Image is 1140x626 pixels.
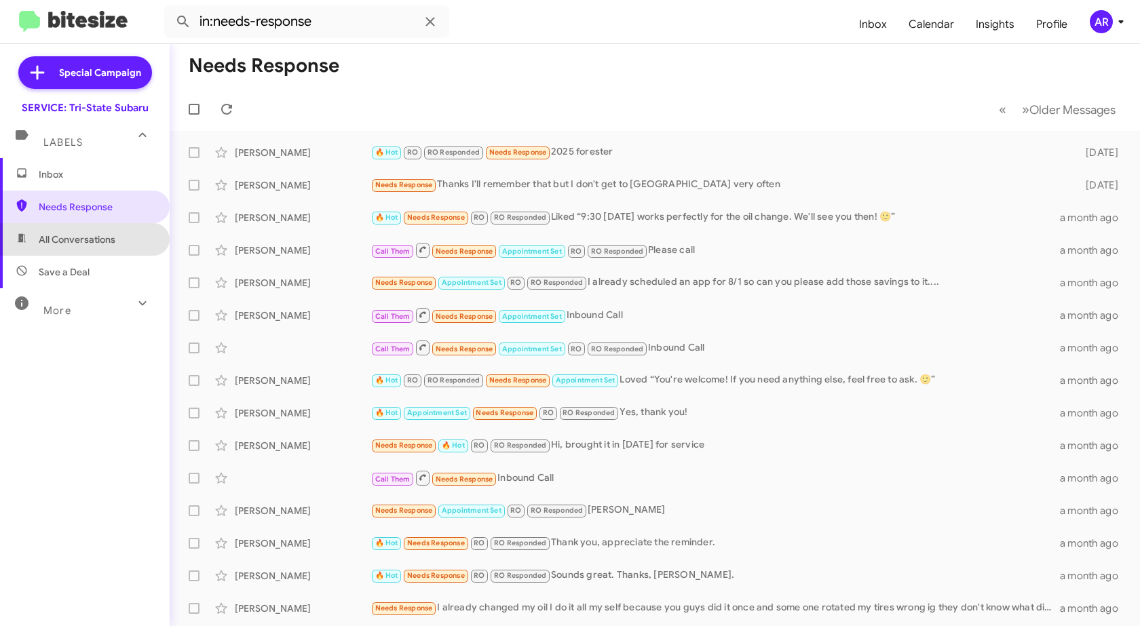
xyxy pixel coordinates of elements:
span: Appointment Set [502,345,562,353]
span: Needs Response [375,180,433,189]
span: « [999,101,1006,118]
input: Search [164,5,449,38]
span: Call Them [375,475,411,484]
div: Loved “You're welcome! If you need anything else, feel free to ask. 🙂” [370,372,1060,388]
div: a month ago [1060,276,1129,290]
div: [DATE] [1067,146,1129,159]
span: Appointment Set [556,376,615,385]
span: 🔥 Hot [375,148,398,157]
span: RO Responded [494,213,546,222]
a: Special Campaign [18,56,152,89]
span: Needs Response [436,345,493,353]
span: 🔥 Hot [375,213,398,222]
div: SERVICE: Tri-State Subaru [22,101,149,115]
a: Inbox [848,5,898,44]
div: Thank you, appreciate the reminder. [370,535,1060,551]
span: 🔥 Hot [375,571,398,580]
div: a month ago [1060,406,1129,420]
div: a month ago [1060,504,1129,517]
div: 2025 forester [370,144,1067,160]
span: Needs Response [407,571,465,580]
span: RO [407,376,418,385]
span: RO Responded [494,441,546,450]
div: [PERSON_NAME] [235,309,370,322]
span: Needs Response [489,148,547,157]
span: Appointment Set [502,247,562,256]
div: [PERSON_NAME] [235,406,370,420]
span: Needs Response [436,312,493,321]
span: 🔥 Hot [375,539,398,547]
div: Liked “9:30 [DATE] works perfectly for the oil change. We'll see you then! 🙂” [370,210,1060,225]
div: a month ago [1060,602,1129,615]
button: Previous [991,96,1014,123]
span: RO [407,148,418,157]
span: RO [543,408,554,417]
div: [PERSON_NAME] [370,503,1060,518]
span: RO [571,345,582,353]
div: Hi, brought it in [DATE] for service [370,437,1060,453]
span: Call Them [375,345,411,353]
span: Needs Response [476,408,533,417]
div: AR [1090,10,1113,33]
div: [PERSON_NAME] [235,243,370,257]
span: Appointment Set [407,408,467,417]
span: Older Messages [1029,102,1116,117]
span: RO [474,213,484,222]
span: Needs Response [407,539,465,547]
div: Inbound Call [370,339,1060,356]
span: 🔥 Hot [375,408,398,417]
span: Call Them [375,247,411,256]
div: Thanks I'll remember that but I don't get to [GEOGRAPHIC_DATA] very often [370,177,1067,193]
span: RO Responded [494,539,546,547]
span: RO [571,247,582,256]
div: [PERSON_NAME] [235,569,370,583]
a: Calendar [898,5,965,44]
div: [PERSON_NAME] [235,211,370,224]
h1: Needs Response [189,55,339,77]
span: » [1022,101,1029,118]
span: RO [510,506,521,515]
div: a month ago [1060,374,1129,387]
span: More [43,305,71,317]
span: RO [510,278,521,287]
div: I already scheduled an app for 8/1 so can you please add those savings to it.... [370,275,1060,290]
span: RO Responded [427,376,480,385]
span: Special Campaign [59,66,141,79]
button: Next [1014,96,1124,123]
span: Needs Response [375,441,433,450]
span: RO [474,571,484,580]
span: All Conversations [39,233,115,246]
button: AR [1078,10,1125,33]
span: RO [474,441,484,450]
div: a month ago [1060,243,1129,257]
div: [PERSON_NAME] [235,178,370,192]
div: Please call [370,241,1060,258]
div: [PERSON_NAME] [235,602,370,615]
div: [PERSON_NAME] [235,276,370,290]
div: [PERSON_NAME] [235,536,370,550]
div: I already changed my oil I do it all my self because you guys did it once and some one rotated my... [370,600,1060,616]
div: [DATE] [1067,178,1129,192]
span: RO Responded [427,148,480,157]
div: [PERSON_NAME] [235,504,370,517]
span: Save a Deal [39,265,90,279]
div: a month ago [1060,471,1129,485]
div: a month ago [1060,536,1129,550]
span: Needs Response [375,506,433,515]
div: [PERSON_NAME] [235,374,370,387]
div: Sounds great. Thanks, [PERSON_NAME]. [370,568,1060,583]
span: Needs Response [39,200,154,214]
span: Needs Response [436,475,493,484]
span: Insights [965,5,1025,44]
span: RO Responded [591,247,643,256]
div: a month ago [1060,211,1129,224]
a: Profile [1025,5,1078,44]
nav: Page navigation example [991,96,1124,123]
span: Appointment Set [442,278,501,287]
div: Inbound Call [370,469,1060,486]
div: a month ago [1060,309,1129,322]
div: a month ago [1060,341,1129,355]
